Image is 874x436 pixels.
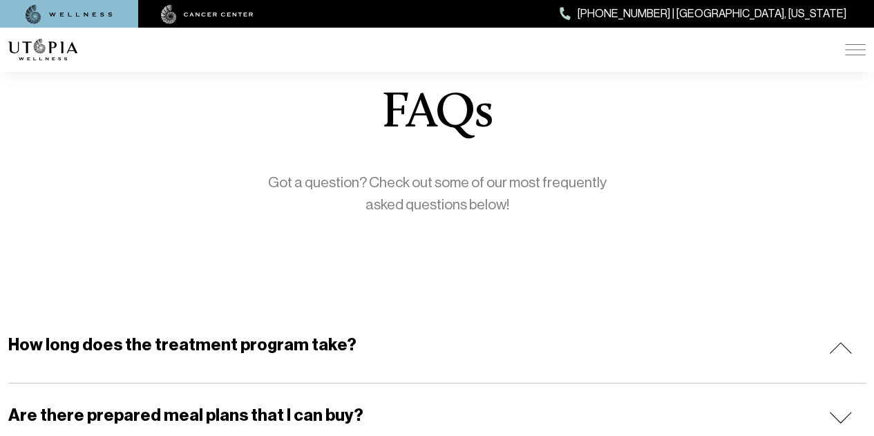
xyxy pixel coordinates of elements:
[8,334,357,357] h5: How long does the treatment program take?
[845,44,866,55] img: icon-hamburger
[8,404,363,427] h5: Are there prepared meal plans that I can buy?
[829,342,852,354] img: icon
[560,5,846,23] a: [PHONE_NUMBER] | [GEOGRAPHIC_DATA], [US_STATE]
[26,5,113,24] img: wellness
[161,5,254,24] img: cancer center
[829,412,852,424] img: icon
[578,5,846,23] span: [PHONE_NUMBER] | [GEOGRAPHIC_DATA], [US_STATE]
[263,89,611,139] h1: FAQs
[263,172,611,216] p: Got a question? Check out some of our most frequently asked questions below!
[8,39,77,61] img: logo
